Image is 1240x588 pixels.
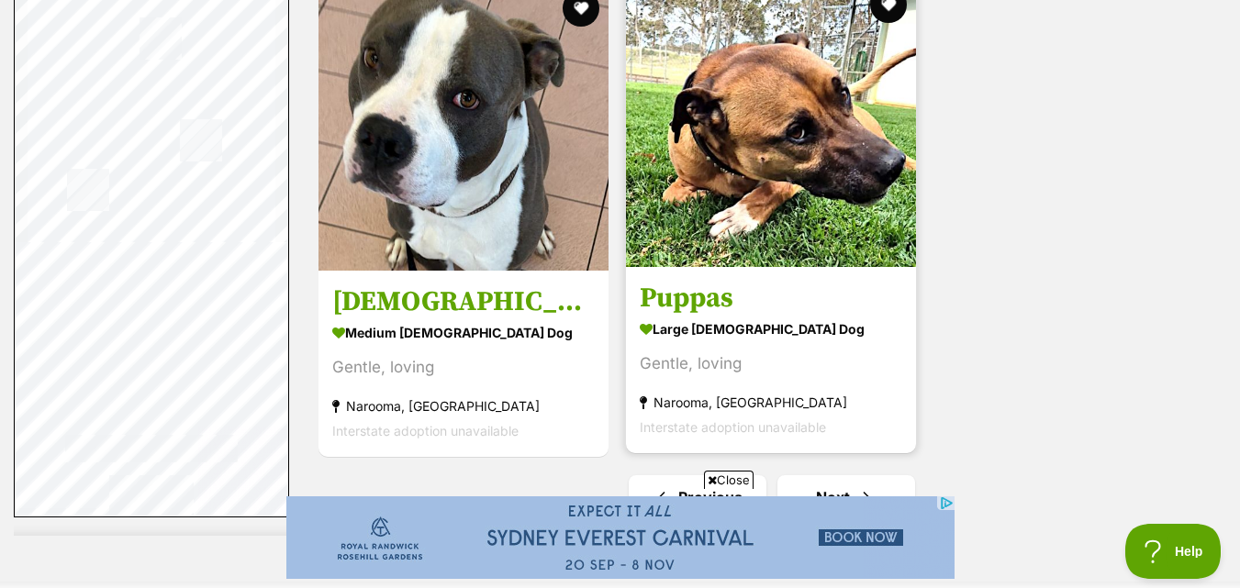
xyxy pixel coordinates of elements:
iframe: Advertisement [286,496,955,579]
h3: Puppas [640,281,902,316]
span: Interstate adoption unavailable [332,423,519,438]
a: [DEMOGRAPHIC_DATA] medium [DEMOGRAPHIC_DATA] Dog Gentle, loving Narooma, [GEOGRAPHIC_DATA] Inters... [318,271,609,457]
strong: Narooma, [GEOGRAPHIC_DATA] [332,394,595,418]
strong: Narooma, [GEOGRAPHIC_DATA] [640,390,902,415]
div: Gentle, loving [332,355,595,380]
a: Previous page [629,475,766,519]
strong: large [DEMOGRAPHIC_DATA] Dog [640,316,902,342]
a: Puppas large [DEMOGRAPHIC_DATA] Dog Gentle, loving Narooma, [GEOGRAPHIC_DATA] Interstate adoption... [626,267,916,453]
a: Next page [777,475,915,519]
h3: [DEMOGRAPHIC_DATA] [332,284,595,319]
nav: Pagination [317,475,1226,519]
strong: medium [DEMOGRAPHIC_DATA] Dog [332,319,595,346]
span: Close [704,471,754,489]
span: Interstate adoption unavailable [640,419,826,435]
div: Gentle, loving [640,351,902,376]
iframe: Help Scout Beacon - Open [1125,524,1222,579]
